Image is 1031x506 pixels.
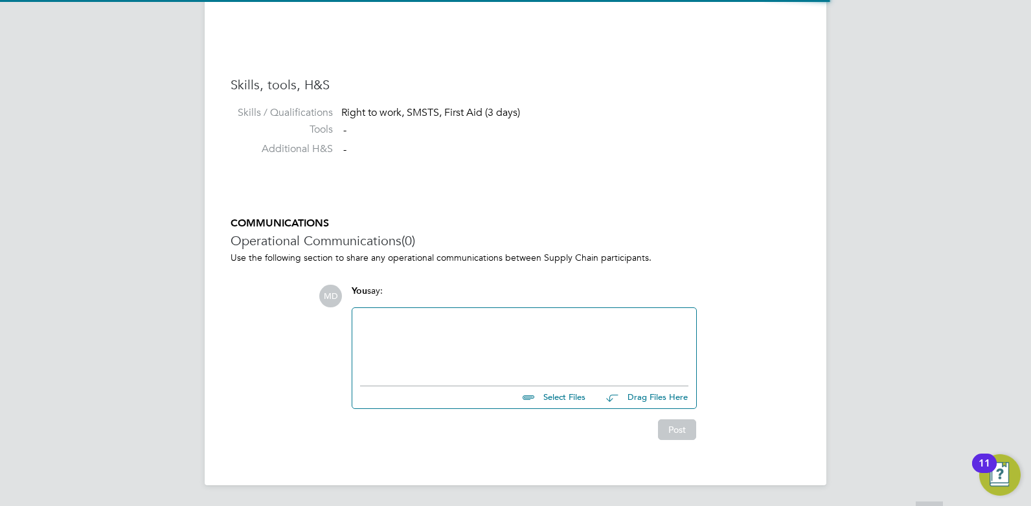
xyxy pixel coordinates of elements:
h3: Operational Communications [231,232,800,249]
h3: Skills, tools, H&S [231,76,800,93]
button: Post [658,419,696,440]
span: MD [319,285,342,307]
label: Skills / Qualifications [231,106,333,120]
div: Right to work, SMSTS, First Aid (3 days) [341,106,800,120]
span: - [343,143,346,156]
p: Use the following section to share any operational communications between Supply Chain participants. [231,252,800,263]
button: Open Resource Center, 11 new notifications [979,454,1021,496]
div: 11 [979,463,990,480]
span: (0) [402,232,415,249]
label: Additional H&S [231,142,333,156]
span: - [343,124,346,137]
h5: COMMUNICATIONS [231,217,800,230]
button: Drag Files Here [596,384,688,412]
div: say: [352,285,697,307]
span: You [352,285,367,296]
label: Tools [231,123,333,137]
